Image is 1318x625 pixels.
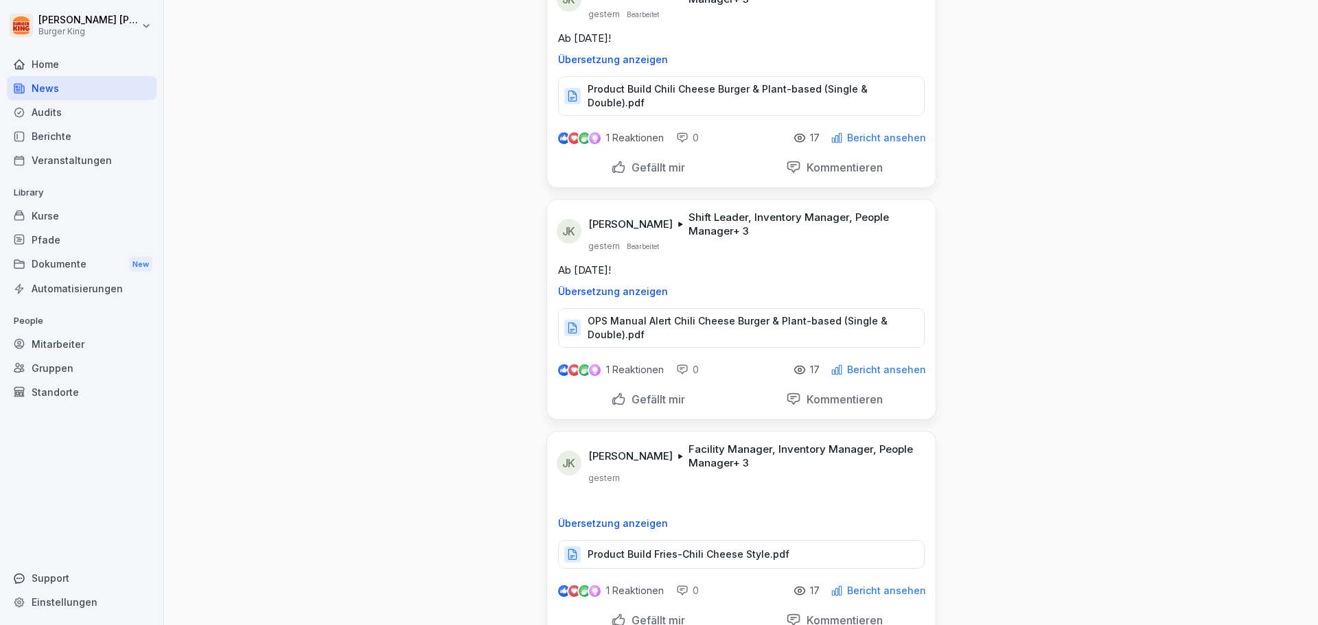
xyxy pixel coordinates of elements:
[606,364,664,375] p: 1 Reaktionen
[579,364,590,376] img: celebrate
[810,364,820,375] p: 17
[7,124,157,148] a: Berichte
[810,132,820,143] p: 17
[7,52,157,76] a: Home
[569,365,579,375] img: love
[558,518,925,529] p: Übersetzung anzeigen
[606,585,664,596] p: 1 Reaktionen
[579,132,590,144] img: celebrate
[589,132,601,144] img: inspiring
[7,204,157,228] a: Kurse
[558,364,569,375] img: like
[847,585,926,596] p: Bericht ansehen
[627,9,659,20] p: Bearbeitet
[588,9,620,20] p: gestern
[558,132,569,143] img: like
[589,585,601,597] img: inspiring
[7,148,157,172] a: Veranstaltungen
[7,380,157,404] a: Standorte
[7,276,157,300] a: Automatisierungen
[569,586,579,596] img: love
[7,590,157,614] a: Einstellungen
[7,252,157,277] div: Dokumente
[801,392,883,406] p: Kommentieren
[627,241,659,252] p: Bearbeitet
[557,219,581,244] div: JK
[606,132,664,143] p: 1 Reaktionen
[7,76,157,100] a: News
[689,211,918,238] p: Shift Leader, Inventory Manager, People Manager + 3
[558,325,925,339] a: OPS Manual Alert Chili Cheese Burger & Plant-based (Single & Double).pdf
[810,585,820,596] p: 17
[589,364,601,376] img: inspiring
[558,93,925,107] a: Product Build Chili Cheese Burger & Plant-based (Single & Double).pdf
[7,252,157,277] a: DokumenteNew
[588,314,910,342] p: OPS Manual Alert Chili Cheese Burger & Plant-based (Single & Double).pdf
[129,257,152,272] div: New
[7,566,157,590] div: Support
[588,82,910,110] p: Product Build Chili Cheese Burger & Plant-based (Single & Double).pdf
[626,392,685,406] p: Gefällt mir
[7,182,157,204] p: Library
[558,263,925,278] p: Ab [DATE]!
[558,54,925,65] p: Übersetzung anzeigen
[7,228,157,252] a: Pfade
[558,286,925,297] p: Übersetzung anzeigen
[558,552,925,565] a: Product Build Fries-Chili Cheese Style.pdf
[626,161,685,174] p: Gefällt mir
[588,449,673,463] p: [PERSON_NAME]
[557,451,581,475] div: JK
[569,133,579,143] img: love
[7,310,157,332] p: People
[847,132,926,143] p: Bericht ansehen
[579,585,590,597] img: celebrate
[7,100,157,124] a: Audits
[801,161,883,174] p: Kommentieren
[588,241,620,252] p: gestern
[588,473,620,484] p: gestern
[588,547,789,561] p: Product Build Fries-Chili Cheese Style.pdf
[588,217,673,231] p: [PERSON_NAME]
[847,364,926,375] p: Bericht ansehen
[558,585,569,596] img: like
[558,31,925,46] p: Ab [DATE]!
[38,27,139,36] p: Burger King
[38,14,139,26] p: [PERSON_NAME] [PERSON_NAME]
[7,332,157,356] a: Mitarbeiter
[689,443,919,470] p: Facility Manager, Inventory Manager, People Manager + 3
[676,584,699,598] div: 0
[676,131,699,145] div: 0
[7,356,157,380] a: Gruppen
[676,363,699,377] div: 0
